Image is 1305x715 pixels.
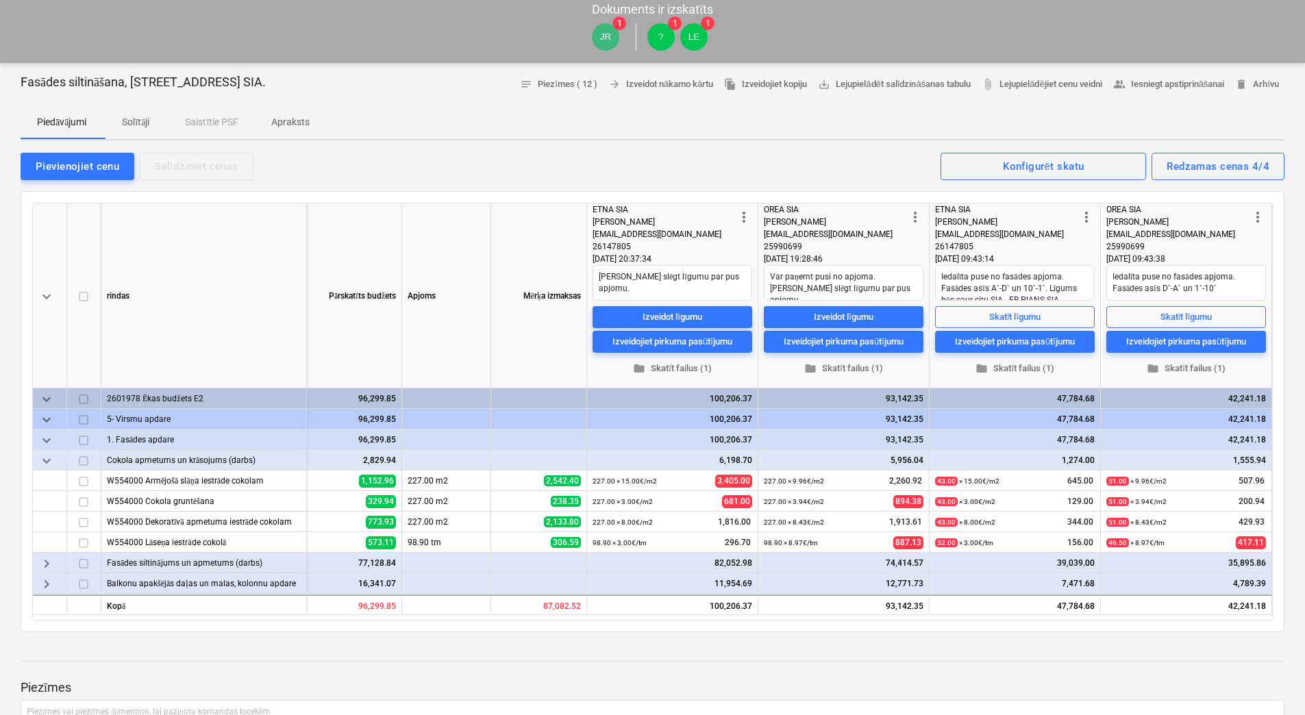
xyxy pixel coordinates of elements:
[107,409,301,429] div: 5- Virsmu apdare
[935,409,1095,429] div: 47,784.68
[804,362,817,375] span: folder
[593,518,653,526] small: 227.00 × 8.00€ / m2
[107,471,301,490] div: W554000 Armējošā slāņa iestrāde cokolam
[107,512,301,531] div: W554000 Dekoratīvā apmetuma iestrāde cokolam
[21,74,266,90] p: Fasādes siltināšana, [STREET_ADDRESS] SIA.
[587,594,758,615] div: 100,206.37
[976,74,1107,95] a: Lejupielādējiet cenu veidni
[38,453,55,469] span: keyboard_arrow_down
[935,573,1095,594] div: 7,471.68
[1112,361,1260,377] span: Skatīt failus (1)
[366,536,396,549] span: 573.11
[935,450,1095,471] div: 1,274.00
[544,475,581,486] span: 2,542.40
[107,388,301,408] div: 2601978 Ēkas budžets E2
[1236,649,1305,715] iframe: Chat Widget
[1106,331,1266,353] button: Izveidojiet pirkuma pasūtījumu
[1101,594,1272,615] div: 42,241.18
[593,331,752,353] button: Izveidojiet pirkuma pasūtījumu
[1106,358,1266,379] button: Skatīt failus (1)
[647,23,675,51] div: ?
[764,573,923,594] div: 12,771.73
[593,388,752,409] div: 100,206.37
[764,450,923,471] div: 5,956.04
[1235,77,1279,92] span: Arhīvu
[723,537,752,549] span: 296.70
[1106,429,1266,450] div: 42,241.18
[764,265,923,301] textarea: Var paņemt pusi no apjoma. [PERSON_NAME] slēgt līgumu par pus apjomu.
[593,573,752,594] div: 11,954.69
[955,334,1075,349] div: Izveidojiet pirkuma pasūtījumu
[612,16,626,30] span: 1
[612,334,732,349] div: Izveidojiet pirkuma pasūtījumu
[764,240,907,253] div: 25990699
[593,539,647,547] small: 98.90 × 3.00€ / tm
[600,32,611,42] span: JR
[1066,537,1095,549] span: 156.00
[1160,309,1212,325] div: Skatīt līgumu
[701,16,714,30] span: 1
[593,216,736,228] div: [PERSON_NAME]
[593,358,752,379] button: Skatīt failus (1)
[593,253,752,265] div: [DATE] 20:37:34
[608,78,621,90] span: arrow_forward
[592,1,713,18] p: Dokuments ir izskatīts
[107,491,301,511] div: W554000 Cokola gruntēšana
[107,553,301,573] div: Fasādes siltinājums un apmetums (darbs)
[812,74,976,95] a: Lejupielādēt salīdzināšanas tabulu
[366,516,396,529] span: 773.93
[1113,77,1225,92] span: Iesniegt apstiprināšanai
[593,553,752,573] div: 82,052.98
[941,361,1089,377] span: Skatīt failus (1)
[893,495,923,508] span: 894.38
[1078,209,1095,225] span: more_vert
[544,516,581,527] span: 2,133.80
[633,362,645,375] span: folder
[402,203,491,388] div: Apjoms
[935,265,1095,301] textarea: Iedalīta puse no fasādes apjoma. Fasādes asīs A`-D` un 10`-1`. Līgums būs caur citu SIA - EB PlAN...
[593,477,657,485] small: 227.00 × 15.00€ / m2
[935,388,1095,409] div: 47,784.68
[551,537,581,548] span: 306.59
[935,553,1095,573] div: 39,039.00
[818,77,971,92] span: Lejupielādēt salīdzināšanas tabulu
[941,153,1146,180] button: Konfigurēt skatu
[688,32,699,42] span: LE
[975,362,988,375] span: folder
[21,153,134,180] button: Pievienojiet cenu
[593,265,752,301] textarea: [PERSON_NAME] slēgt līgumu par pus apjomu.
[989,309,1041,325] div: Skatīt līgumu
[764,253,923,265] div: [DATE] 19:28:46
[764,498,824,505] small: 227.00 × 3.94€ / m2
[888,475,923,487] span: 2,260.92
[36,158,119,175] div: Pievienojiet cenu
[593,203,736,216] div: ETNA SIA
[593,229,721,239] span: [EMAIL_ADDRESS][DOMAIN_NAME]
[1167,158,1269,175] div: Redzamas cenas 4/4
[1106,450,1266,471] div: 1,555.94
[982,78,994,90] span: attach_file
[119,115,152,129] p: Solītāji
[1106,229,1235,239] span: [EMAIL_ADDRESS][DOMAIN_NAME]
[1106,265,1266,301] textarea: Iedalīta puse no fasādes apjoma. Fasādes asīs D`-A` un 1`-10`
[764,306,923,328] button: Izveidot līgumu
[724,78,736,90] span: file_copy
[764,518,824,526] small: 227.00 × 8.43€ / m2
[888,516,923,528] span: 1,913.61
[359,475,396,488] span: 1,152.96
[1113,78,1126,90] span: people_alt
[402,532,491,553] div: 98.90 tm
[236,553,396,573] div: 77,128.84
[1235,78,1247,90] span: delete
[784,334,904,349] div: Izveidojiet pirkuma pasūtījumu
[236,388,396,409] div: 96,299.85
[520,77,597,92] span: Piezīmes ( 12 )
[722,495,752,508] span: 681.00
[680,23,708,51] div: Lāsma Erharde
[935,477,999,486] small: × 15.00€ / m2
[935,229,1064,239] span: [EMAIL_ADDRESS][DOMAIN_NAME]
[231,203,402,388] div: Pārskatīts budžets
[107,429,301,449] div: 1. Fasādes apdare
[593,429,752,450] div: 100,206.37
